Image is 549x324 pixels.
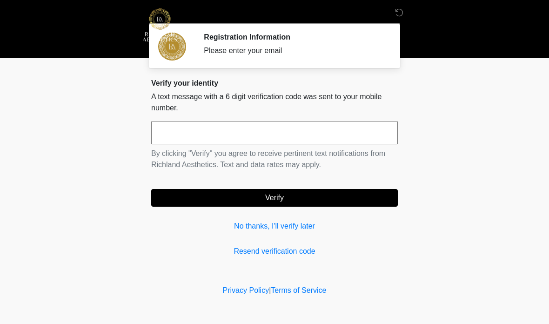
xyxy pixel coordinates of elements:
[271,286,326,294] a: Terms of Service
[204,45,384,56] div: Please enter your email
[151,79,398,88] h2: Verify your identity
[151,91,398,114] p: A text message with a 6 digit verification code was sent to your mobile number.
[151,246,398,257] a: Resend verification code
[151,221,398,232] a: No thanks, I'll verify later
[223,286,269,294] a: Privacy Policy
[269,286,271,294] a: |
[151,148,398,170] p: By clicking "Verify" you agree to receive pertinent text notifications from Richland Aesthetics. ...
[151,189,398,207] button: Verify
[142,7,178,43] img: Richland Aesthetics Logo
